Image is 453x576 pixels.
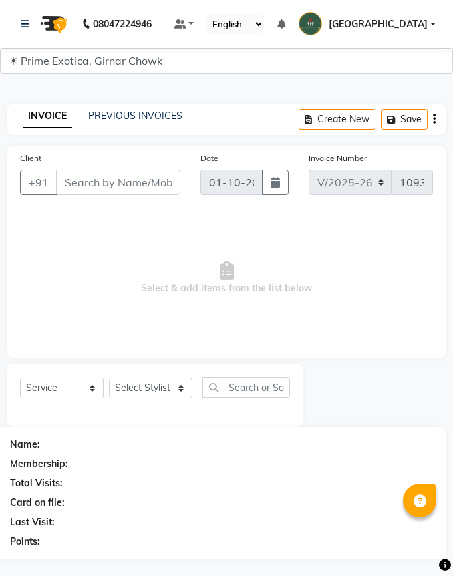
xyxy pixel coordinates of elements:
[10,476,63,490] div: Total Visits:
[56,170,180,195] input: Search by Name/Mobile/Email/Code
[10,496,65,510] div: Card on file:
[23,104,72,128] a: INVOICE
[88,110,182,122] a: PREVIOUS INVOICES
[202,377,290,398] input: Search or Scan
[34,5,71,43] img: logo
[200,152,218,164] label: Date
[10,438,40,452] div: Name:
[10,515,55,529] div: Last Visit:
[381,109,428,130] button: Save
[20,211,433,345] span: Select & add items from the list below
[397,523,440,563] iframe: chat widget
[309,152,367,164] label: Invoice Number
[20,152,41,164] label: Client
[299,12,322,35] img: Chandrapur
[10,535,40,549] div: Points:
[10,457,68,471] div: Membership:
[329,17,428,31] span: [GEOGRAPHIC_DATA]
[20,170,57,195] button: +91
[299,109,375,130] button: Create New
[93,5,152,43] b: 08047224946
